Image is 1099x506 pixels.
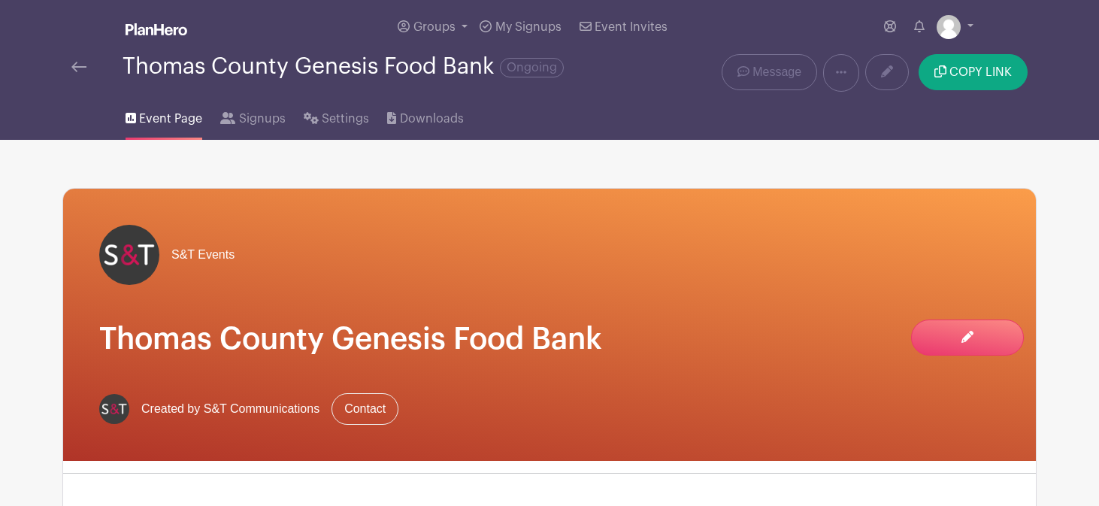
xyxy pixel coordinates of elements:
img: s-and-t-logo-planhero.png [99,225,159,285]
span: Message [752,63,801,81]
span: Groups [413,21,456,33]
span: COPY LINK [949,66,1012,78]
img: back-arrow-29a5d9b10d5bd6ae65dc969a981735edf675c4d7a1fe02e03b50dbd4ba3cdb55.svg [71,62,86,72]
a: Contact [332,393,398,425]
h1: Thomas County Genesis Food Bank [99,321,1000,357]
img: default-ce2991bfa6775e67f084385cd625a349d9dcbb7a52a09fb2fda1e96e2d18dcdb.png [937,15,961,39]
img: logo_white-6c42ec7e38ccf1d336a20a19083b03d10ae64f83f12c07503d8b9e83406b4c7d.svg [126,23,187,35]
span: Ongoing [500,58,564,77]
span: Created by S&T Communications [141,400,319,418]
a: Settings [304,92,369,140]
span: Event Invites [595,21,668,33]
button: COPY LINK [919,54,1028,90]
a: Event Page [126,92,202,140]
a: Signups [220,92,285,140]
span: My Signups [495,21,562,33]
img: s-and-t-logo-planhero.png [99,394,129,424]
a: Downloads [387,92,463,140]
span: Downloads [400,110,464,128]
a: Message [722,54,817,90]
span: Settings [322,110,369,128]
span: Event Page [139,110,202,128]
span: Signups [239,110,286,128]
div: Thomas County Genesis Food Bank [123,54,564,79]
span: S&T Events [171,246,235,264]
